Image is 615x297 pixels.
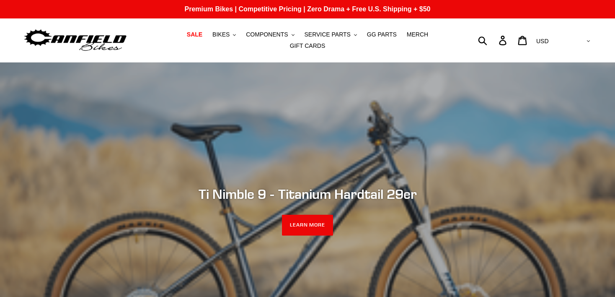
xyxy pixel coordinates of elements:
[208,29,240,40] button: BIKES
[282,215,333,236] a: LEARN MORE
[23,27,128,54] img: Canfield Bikes
[304,31,350,38] span: SERVICE PARTS
[483,31,504,49] input: Search
[242,29,298,40] button: COMPONENTS
[183,29,207,40] a: SALE
[407,31,428,38] span: MERCH
[212,31,230,38] span: BIKES
[290,42,326,49] span: GIFT CARDS
[286,40,330,52] a: GIFT CARDS
[300,29,361,40] button: SERVICE PARTS
[363,29,401,40] a: GG PARTS
[246,31,288,38] span: COMPONENTS
[79,186,536,202] h2: Ti Nimble 9 - Titanium Hardtail 29er
[367,31,397,38] span: GG PARTS
[403,29,432,40] a: MERCH
[187,31,202,38] span: SALE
